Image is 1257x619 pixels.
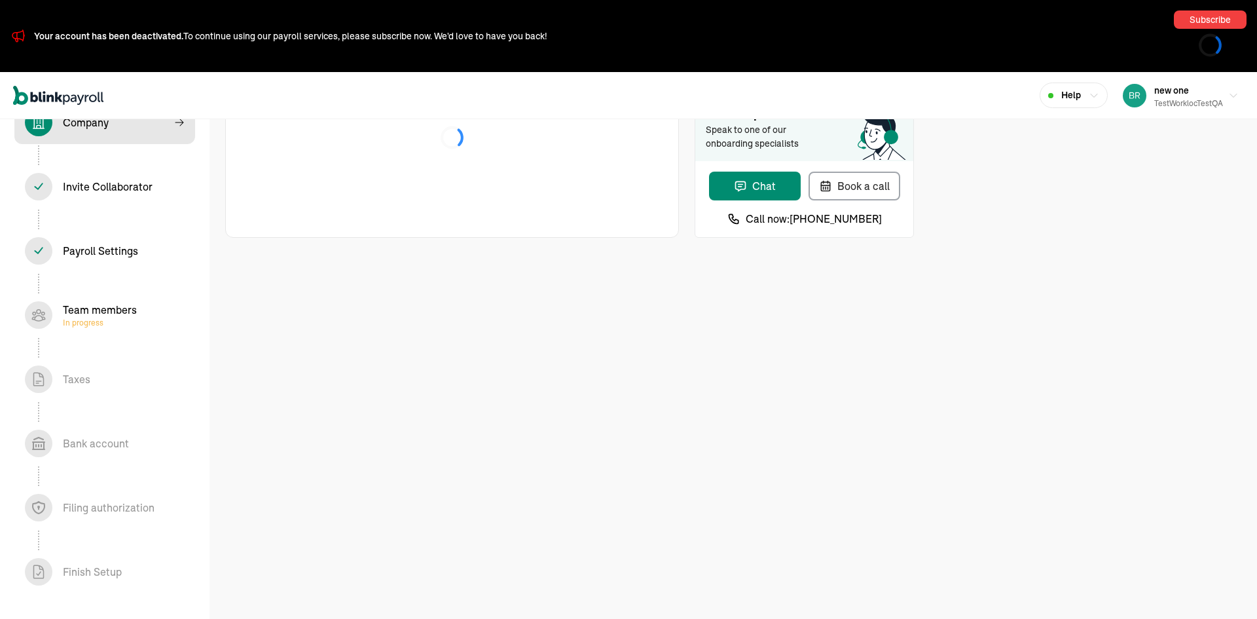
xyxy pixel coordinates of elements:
div: Payroll Settings [63,243,138,259]
span: new one [1154,84,1189,96]
span: Help [1061,88,1081,102]
button: Chat [709,172,801,200]
span: Payroll Settings [14,229,195,272]
div: Book a call [819,178,890,194]
div: Chat [734,178,776,194]
span: Company [14,101,195,144]
div: Bank account [63,436,129,451]
div: Invite Collaborator [63,179,153,195]
button: new onetestWorklocTestQA [1118,79,1244,112]
iframe: Chat Widget [1039,478,1257,619]
span: Invite Collaborator [14,165,195,208]
nav: Global [13,77,103,115]
span: Filing authorization [14,486,195,529]
div: Team members [63,302,137,328]
span: Call now: [PHONE_NUMBER] [746,211,882,227]
span: Taxes [14,358,195,401]
div: Finish Setup [63,564,122,580]
button: Help [1040,83,1108,108]
div: testWorklocTestQA [1154,98,1223,109]
div: Filing authorization [63,500,155,516]
div: Company [63,115,109,130]
span: Speak to one of our onboarding specialists [706,123,817,151]
p: To continue using our payroll services, please subscribe now. We'd love to have you back! [34,29,1166,43]
span: Finish Setup [14,550,195,593]
button: Subscribe [1174,10,1247,29]
span: Team membersIn progress [14,293,195,337]
button: Book a call [809,172,900,200]
span: Bank account [14,422,195,465]
span: Your account has been deactivated. [34,30,183,42]
span: In progress [63,318,137,328]
div: Taxes [63,371,90,387]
